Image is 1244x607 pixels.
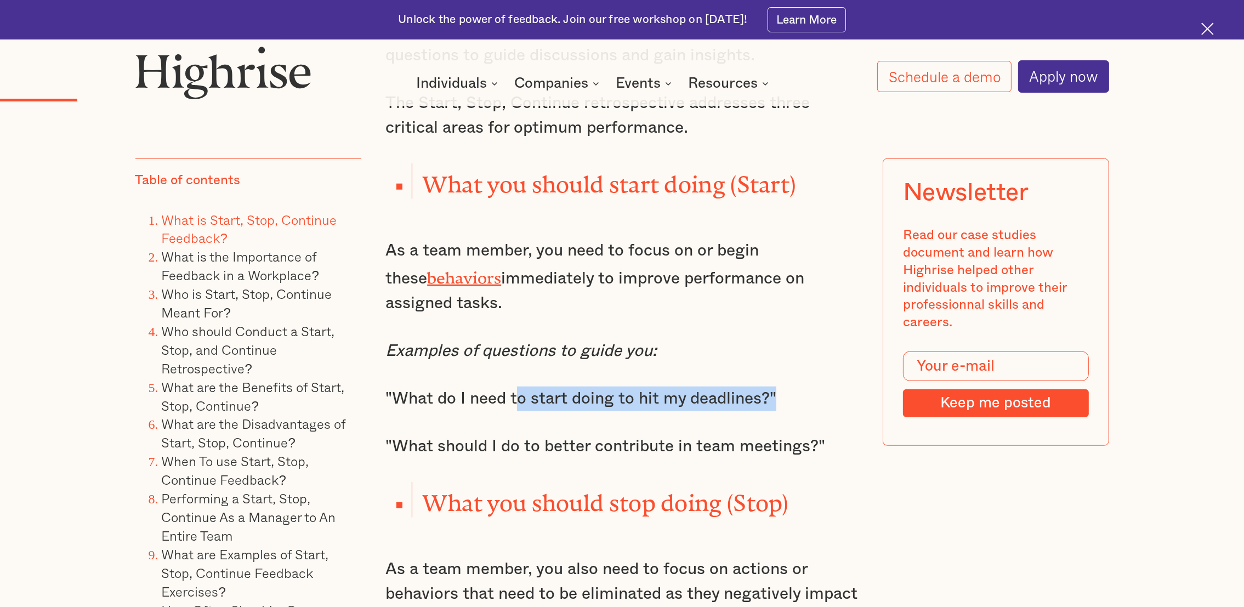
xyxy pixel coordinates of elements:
[514,77,588,90] div: Companies
[422,490,788,504] strong: What you should stop doing (Stop)
[385,387,859,411] p: "What do I need to start doing to hit my deadlines?"
[416,77,501,90] div: Individuals
[877,61,1012,93] a: Schedule a demo
[135,46,311,99] img: Highrise logo
[385,239,859,316] p: As a team member, you need to focus on or begin these immediately to improve performance on assig...
[1201,22,1214,35] img: Cross icon
[162,451,309,490] a: When To use Start, Stop, Continue Feedback?
[162,413,346,452] a: What are the Disadvantages of Start, Stop, Continue?
[427,268,501,279] a: behaviors
[903,226,1089,331] div: Read our case studies document and learn how Highrise helped other individuals to improve their p...
[162,283,332,322] a: Who is Start, Stop, Continue Meant For?
[768,7,846,32] a: Learn More
[162,376,345,415] a: What are the Benefits of Start, Stop, Continue?
[135,172,241,189] div: Table of contents
[416,77,487,90] div: Individuals
[398,12,747,28] div: Unlock the power of feedback. Join our free workshop on [DATE]!
[903,178,1029,207] div: Newsletter
[162,246,319,285] a: What is the Importance of Feedback in a Workplace?
[903,351,1089,381] input: Your e-mail
[616,77,661,90] div: Events
[385,343,657,359] em: Examples of questions to guide you:
[688,77,758,90] div: Resources
[616,77,675,90] div: Events
[688,77,772,90] div: Resources
[162,209,337,248] a: What is Start, Stop, Continue Feedback?
[903,389,1089,417] input: Keep me posted
[1018,60,1109,92] a: Apply now
[162,320,335,378] a: Who should Conduct a Start, Stop, and Continue Retrospective?
[422,171,796,186] strong: What you should start doing (Start)
[385,91,859,140] p: The Start, Stop, Continue retrospective addresses three critical areas for optimum performance.
[385,434,859,459] p: "What should I do to better contribute in team meetings?"
[162,543,329,601] a: What are Examples of Start, Stop, Continue Feedback Exercises?
[514,77,603,90] div: Companies
[162,488,336,546] a: Performing a Start, Stop, Continue As a Manager to An Entire Team
[903,351,1089,417] form: Modal Form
